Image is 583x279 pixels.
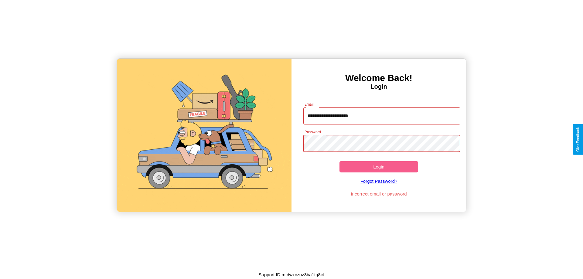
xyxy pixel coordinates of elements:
[291,73,466,83] h3: Welcome Back!
[576,127,580,152] div: Give Feedback
[300,172,458,190] a: Forgot Password?
[117,59,291,212] img: gif
[339,161,418,172] button: Login
[259,270,325,279] p: Support ID: mfdwxczuz3ba1tq8irf
[300,190,458,198] p: Incorrect email or password
[305,102,314,107] label: Email
[291,83,466,90] h4: Login
[305,129,321,134] label: Password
